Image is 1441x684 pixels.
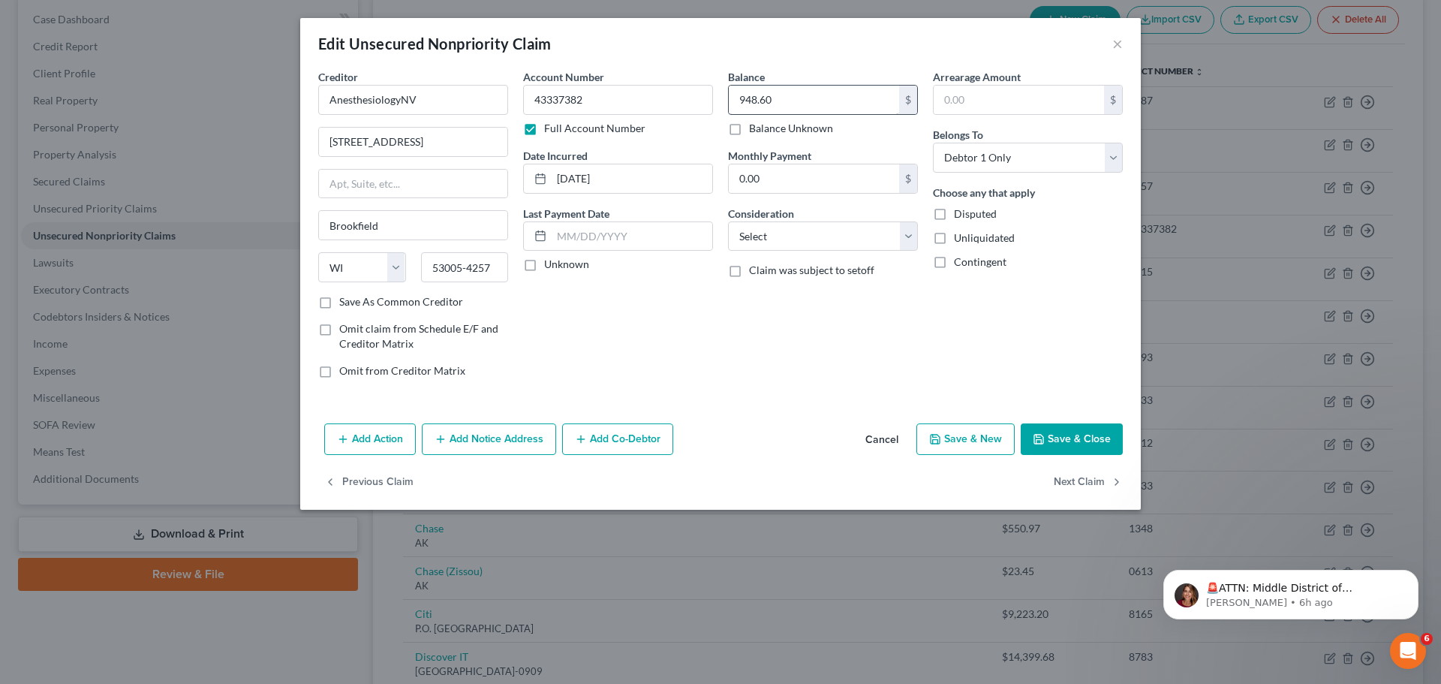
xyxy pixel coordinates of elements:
[339,294,463,309] label: Save As Common Creditor
[853,425,910,455] button: Cancel
[421,252,509,282] input: Enter zip...
[544,257,589,272] label: Unknown
[324,467,414,499] button: Previous Claim
[319,211,507,240] input: Enter city...
[339,322,498,350] span: Omit claim from Schedule E/F and Creditor Matrix
[749,121,833,136] label: Balance Unknown
[562,423,673,455] button: Add Co-Debtor
[552,164,712,193] input: MM/DD/YYYY
[1141,538,1441,643] iframe: Intercom notifications message
[544,121,645,136] label: Full Account Number
[899,164,917,193] div: $
[319,128,507,156] input: Enter address...
[1112,35,1123,53] button: ×
[422,423,556,455] button: Add Notice Address
[749,264,874,276] span: Claim was subject to setoff
[523,148,588,164] label: Date Incurred
[729,164,899,193] input: 0.00
[729,86,899,114] input: 0.00
[1421,633,1433,645] span: 6
[728,148,811,164] label: Monthly Payment
[728,69,765,85] label: Balance
[728,206,794,221] label: Consideration
[933,69,1021,85] label: Arrearage Amount
[1054,467,1123,499] button: Next Claim
[523,69,604,85] label: Account Number
[319,170,507,198] input: Apt, Suite, etc...
[933,128,983,141] span: Belongs To
[1390,633,1426,669] iframe: Intercom live chat
[523,85,713,115] input: --
[1104,86,1122,114] div: $
[933,185,1035,200] label: Choose any that apply
[523,206,609,221] label: Last Payment Date
[954,207,997,220] span: Disputed
[318,85,508,115] input: Search creditor by name...
[318,33,552,54] div: Edit Unsecured Nonpriority Claim
[339,364,465,377] span: Omit from Creditor Matrix
[954,231,1015,244] span: Unliquidated
[934,86,1104,114] input: 0.00
[916,423,1015,455] button: Save & New
[954,255,1006,268] span: Contingent
[1021,423,1123,455] button: Save & Close
[318,71,358,83] span: Creditor
[324,423,416,455] button: Add Action
[899,86,917,114] div: $
[552,222,712,251] input: MM/DD/YYYY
